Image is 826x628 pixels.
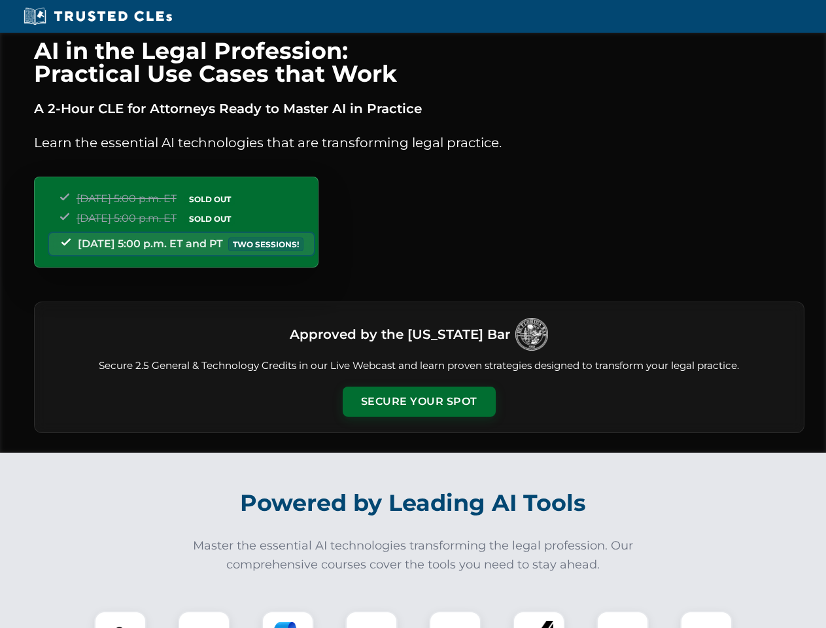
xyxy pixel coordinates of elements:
h2: Powered by Leading AI Tools [51,480,776,526]
p: Master the essential AI technologies transforming the legal profession. Our comprehensive courses... [184,536,642,574]
h3: Approved by the [US_STATE] Bar [290,323,510,346]
p: A 2-Hour CLE for Attorneys Ready to Master AI in Practice [34,98,804,119]
span: [DATE] 5:00 p.m. ET [77,212,177,224]
span: SOLD OUT [184,192,235,206]
span: SOLD OUT [184,212,235,226]
img: Trusted CLEs [20,7,176,26]
img: Logo [515,318,548,351]
p: Secure 2.5 General & Technology Credits in our Live Webcast and learn proven strategies designed ... [50,358,788,374]
button: Secure Your Spot [343,387,496,417]
span: [DATE] 5:00 p.m. ET [77,192,177,205]
h1: AI in the Legal Profession: Practical Use Cases that Work [34,39,804,85]
p: Learn the essential AI technologies that are transforming legal practice. [34,132,804,153]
